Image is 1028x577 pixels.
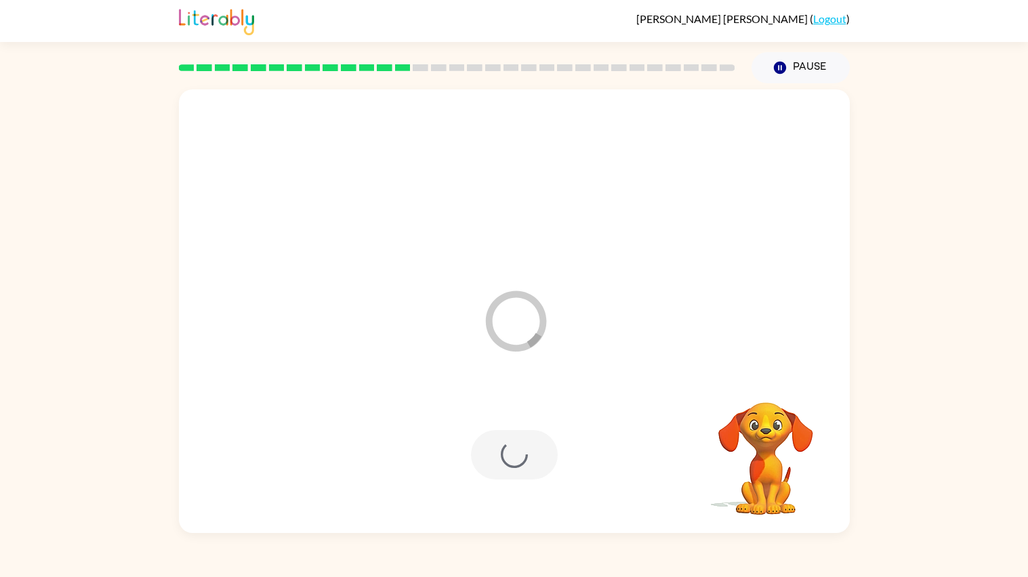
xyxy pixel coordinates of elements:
[636,12,810,25] span: [PERSON_NAME] [PERSON_NAME]
[752,52,850,83] button: Pause
[179,5,254,35] img: Literably
[636,12,850,25] div: ( )
[698,381,834,517] video: Your browser must support playing .mp4 files to use Literably. Please try using another browser.
[813,12,846,25] a: Logout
